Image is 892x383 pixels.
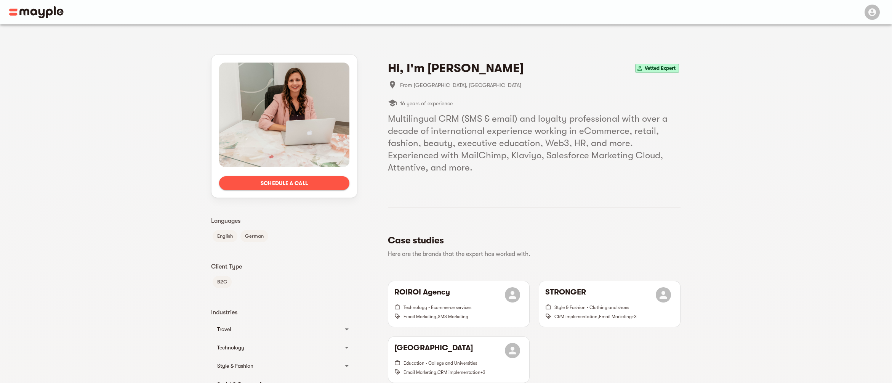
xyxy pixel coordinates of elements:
[217,343,338,352] div: Technology
[211,320,357,338] div: Travel
[404,360,477,366] span: Education • College and Universities
[217,325,338,334] div: Travel
[400,80,681,90] span: From [GEOGRAPHIC_DATA], [GEOGRAPHIC_DATA]
[211,308,357,317] p: Industries
[545,287,586,303] h6: STRONGER
[480,370,485,375] span: + 3
[217,361,338,370] div: Style & Fashion
[404,305,471,310] span: Technology • Ecommerce services
[211,338,357,357] div: Technology
[9,6,64,18] img: Main logo
[404,370,437,375] span: Email Marketing ,
[599,314,632,319] span: Email Marketing
[213,232,237,241] span: English
[211,262,357,271] p: Client Type
[388,337,529,383] button: [GEOGRAPHIC_DATA]Education • College and UniversitiesEmail Marketing,CRM implementation+3
[211,216,357,225] p: Languages
[388,61,524,76] h4: Hi, I'm [PERSON_NAME]
[388,281,529,327] button: ROIROI AgencyTechnology • Ecommerce servicesEmail Marketing,SMS Marketing
[211,357,357,375] div: Style & Fashion
[437,370,480,375] span: CRM implementation
[632,314,637,319] span: + 3
[860,8,883,14] span: Menu
[404,314,438,319] span: Email Marketing ,
[219,176,349,190] button: Schedule a call
[554,314,599,319] span: CRM implementation ,
[213,277,232,286] span: B2C
[438,314,468,319] span: SMS Marketing
[539,281,680,327] button: STRONGERStyle & Fashion • Clothing and shoesCRM implementation,Email Marketing+3
[388,113,681,174] h5: Multilingual CRM (SMS & email) and loyalty professional with over a decade of international exper...
[554,305,629,310] span: Style & Fashion • Clothing and shoes
[394,343,473,358] h6: [GEOGRAPHIC_DATA]
[394,287,450,303] h6: ROIROI Agency
[240,232,268,241] span: German
[388,249,674,259] p: Here are the brands that the expert has worked with.
[400,99,453,108] span: 16 years of experience
[642,64,679,73] span: Vetted Expert
[388,234,674,246] h5: Case studies
[225,179,343,188] span: Schedule a call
